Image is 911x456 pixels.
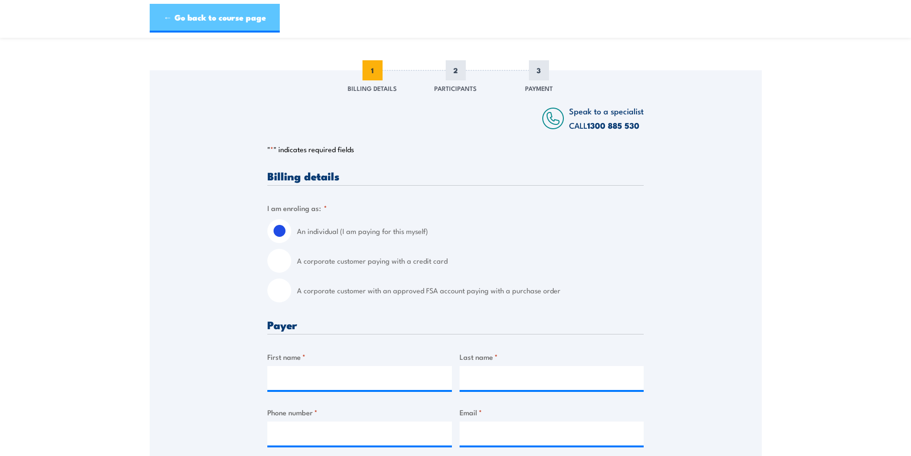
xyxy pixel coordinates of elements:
[267,407,452,418] label: Phone number
[297,219,644,243] label: An individual (I am paying for this myself)
[267,145,644,154] p: " " indicates required fields
[446,60,466,80] span: 2
[297,249,644,273] label: A corporate customer paying with a credit card
[362,60,383,80] span: 1
[297,278,644,302] label: A corporate customer with an approved FSA account paying with a purchase order
[569,105,644,131] span: Speak to a specialist CALL
[267,170,644,181] h3: Billing details
[150,4,280,33] a: ← Go back to course page
[529,60,549,80] span: 3
[267,202,327,213] legend: I am enroling as:
[348,83,397,93] span: Billing Details
[460,351,644,362] label: Last name
[525,83,553,93] span: Payment
[267,351,452,362] label: First name
[460,407,644,418] label: Email
[267,319,644,330] h3: Payer
[587,119,639,132] a: 1300 885 530
[434,83,477,93] span: Participants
